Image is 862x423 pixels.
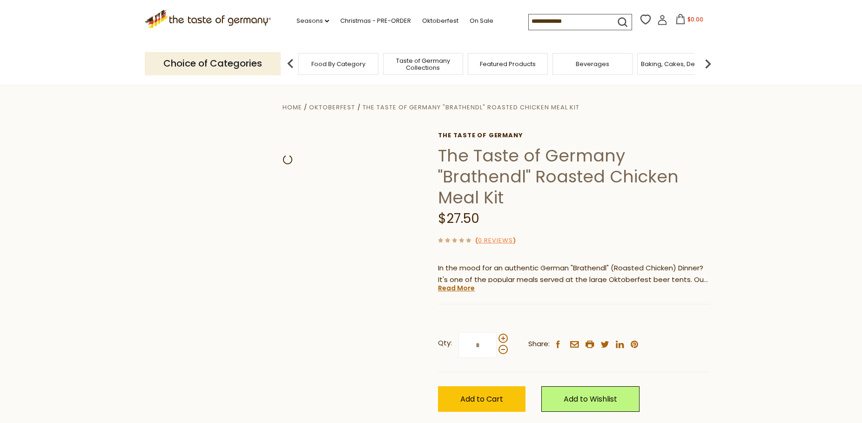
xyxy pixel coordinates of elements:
span: $27.50 [438,209,479,228]
a: Read More [438,283,475,293]
span: Add to Cart [460,394,503,404]
a: 0 Reviews [478,236,513,246]
span: ( ) [475,236,516,245]
span: Share: [528,338,550,350]
a: Seasons [296,16,329,26]
h1: The Taste of Germany "Brathendl" Roasted Chicken Meal Kit [438,145,710,208]
a: Add to Wishlist [541,386,640,412]
a: Food By Category [311,60,365,67]
a: Beverages [576,60,609,67]
a: On Sale [470,16,493,26]
span: $0.00 [687,15,703,23]
a: Oktoberfest [309,103,355,112]
a: Home [283,103,302,112]
a: Taste of Germany Collections [386,57,460,71]
a: Oktoberfest [422,16,458,26]
button: $0.00 [669,14,709,28]
a: The Taste of Germany [438,132,710,139]
a: The Taste of Germany "Brathendl" Roasted Chicken Meal Kit [363,103,579,112]
a: Featured Products [480,60,536,67]
p: Choice of Categories [145,52,281,75]
img: previous arrow [281,54,300,73]
strong: Qty: [438,337,452,349]
a: Christmas - PRE-ORDER [340,16,411,26]
p: In the mood for an authentic German "Brathendl" (Roasted Chicken) Dinner? It's one of the popular... [438,262,710,286]
button: Add to Cart [438,386,525,412]
img: next arrow [699,54,717,73]
input: Qty: [458,332,497,358]
a: Baking, Cakes, Desserts [641,60,713,67]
